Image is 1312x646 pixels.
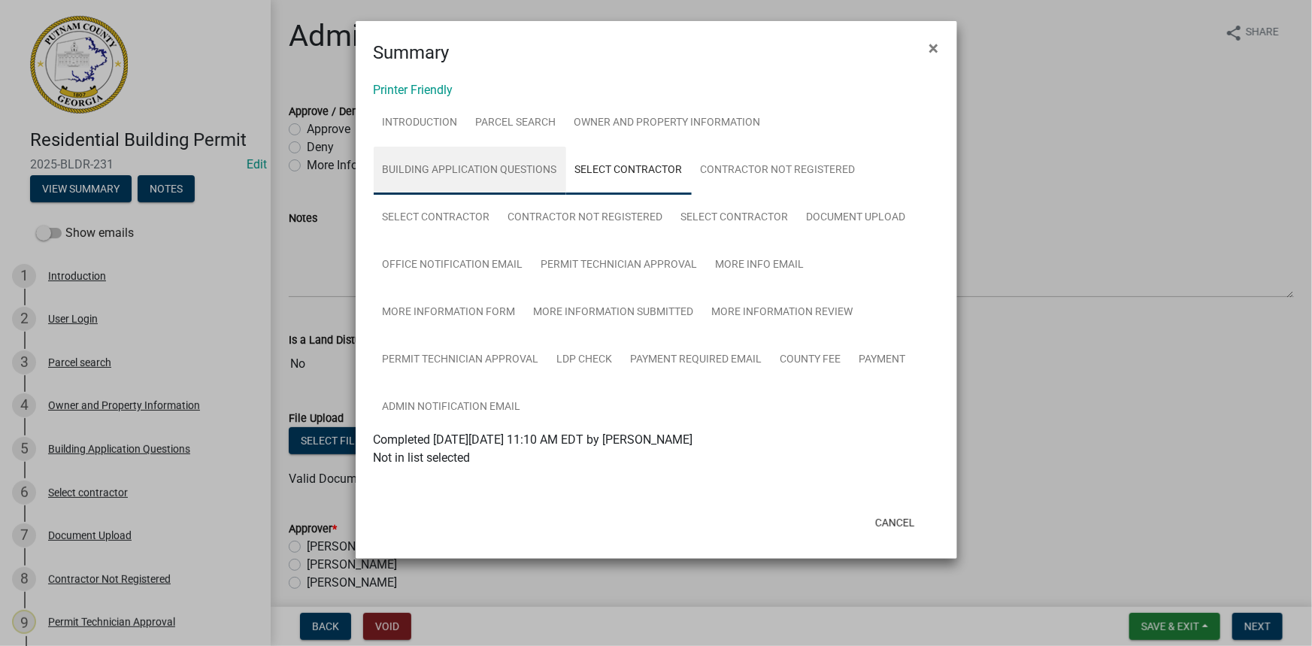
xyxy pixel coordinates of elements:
[374,289,525,337] a: More Information Form
[525,289,703,337] a: More Information Submitted
[672,194,798,242] a: Select contractor
[798,194,915,242] a: Document Upload
[771,336,850,384] a: County Fee
[929,38,939,59] span: ×
[850,336,915,384] a: Payment
[532,241,707,290] a: Permit Technician Approval
[374,83,453,97] a: Printer Friendly
[692,147,865,195] a: Contractor Not Registered
[565,99,770,147] a: Owner and Property Information
[499,194,672,242] a: Contractor Not Registered
[863,509,927,536] button: Cancel
[703,289,862,337] a: More Information Review
[374,449,939,467] div: Not in list selected
[622,336,771,384] a: Payment Required Email
[917,27,951,69] button: Close
[374,384,530,432] a: Admin Notification Email
[374,432,693,447] span: Completed [DATE][DATE] 11:10 AM EDT by [PERSON_NAME]
[374,99,467,147] a: Introduction
[374,39,450,66] h4: Summary
[548,336,622,384] a: LDP Check
[374,194,499,242] a: Select contractor
[374,336,548,384] a: Permit Technician Approval
[374,241,532,290] a: Office Notification Email
[707,241,814,290] a: More Info Email
[467,99,565,147] a: Parcel search
[374,147,566,195] a: Building Application Questions
[566,147,692,195] a: Select contractor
